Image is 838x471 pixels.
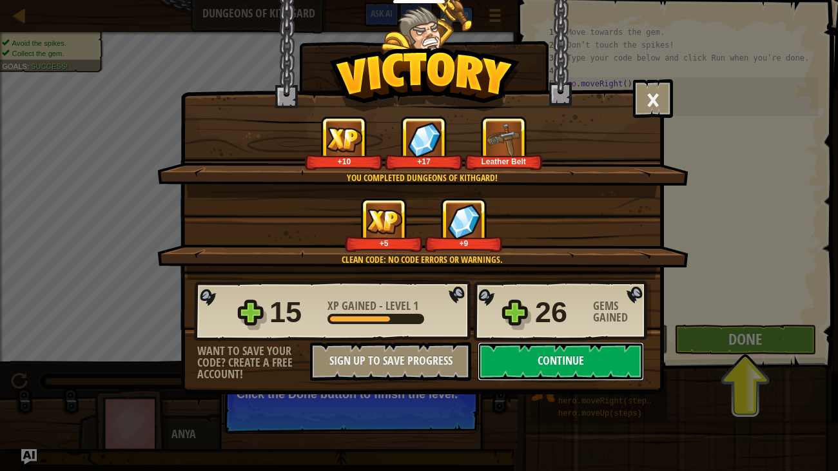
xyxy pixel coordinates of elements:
[219,171,625,184] div: You completed Dungeons of Kithgard!
[347,238,420,248] div: +5
[326,127,362,152] img: XP Gained
[329,48,520,112] img: Victory
[383,298,413,314] span: Level
[633,79,673,118] button: ×
[407,122,441,157] img: Gems Gained
[327,298,379,314] span: XP Gained
[593,300,651,323] div: Gems Gained
[447,204,481,239] img: Gems Gained
[427,238,500,248] div: +9
[535,292,585,333] div: 26
[486,122,521,157] img: New Item
[467,157,540,166] div: Leather Belt
[413,298,418,314] span: 1
[307,157,380,166] div: +10
[310,342,471,381] button: Sign Up to Save Progress
[269,292,320,333] div: 15
[219,253,625,266] div: Clean code: no code errors or warnings.
[197,345,310,380] div: Want to save your code? Create a free account!
[327,300,418,312] div: -
[478,342,644,381] button: Continue
[366,209,402,234] img: XP Gained
[387,157,460,166] div: +17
